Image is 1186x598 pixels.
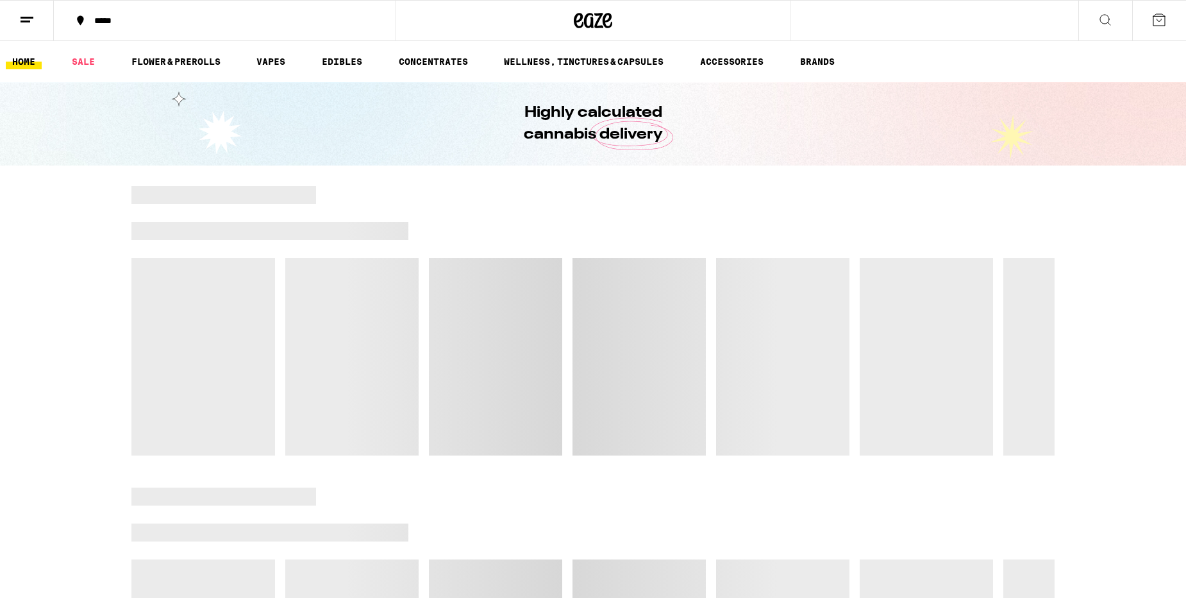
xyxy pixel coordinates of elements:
[487,102,699,146] h1: Highly calculated cannabis delivery
[694,54,770,69] a: ACCESSORIES
[125,54,227,69] a: FLOWER & PREROLLS
[392,54,474,69] a: CONCENTRATES
[794,54,841,69] a: BRANDS
[65,54,101,69] a: SALE
[315,54,369,69] a: EDIBLES
[497,54,670,69] a: WELLNESS, TINCTURES & CAPSULES
[250,54,292,69] a: VAPES
[6,54,42,69] a: HOME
